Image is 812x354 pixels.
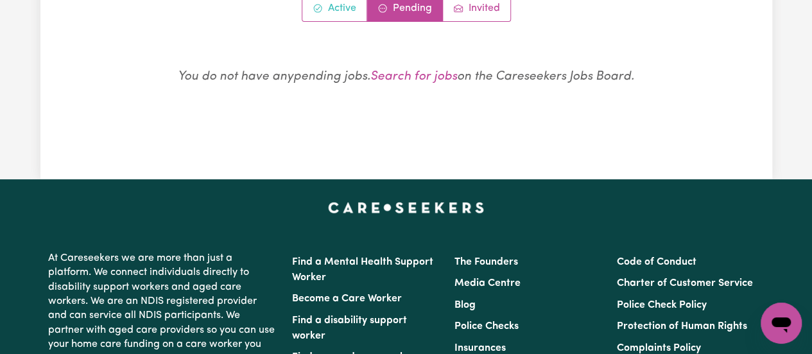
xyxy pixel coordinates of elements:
a: Careseekers home page [328,202,484,213]
a: Charter of Customer Service [617,278,753,288]
a: Blog [454,300,476,310]
a: Media Centre [454,278,521,288]
a: Code of Conduct [617,257,696,267]
a: Insurances [454,343,506,353]
a: Complaints Policy [617,343,701,353]
a: Police Checks [454,321,519,332]
a: Protection of Human Rights [617,321,747,332]
a: Search for jobs [370,71,457,83]
a: Police Check Policy [617,300,707,310]
a: The Founders [454,257,518,267]
a: Find a disability support worker [292,315,407,341]
a: Become a Care Worker [292,294,402,304]
em: You do not have any pending jobs . on the Careseekers Jobs Board. [178,71,634,83]
a: Find a Mental Health Support Worker [292,257,433,283]
iframe: Button to launch messaging window, conversation in progress [761,303,802,344]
